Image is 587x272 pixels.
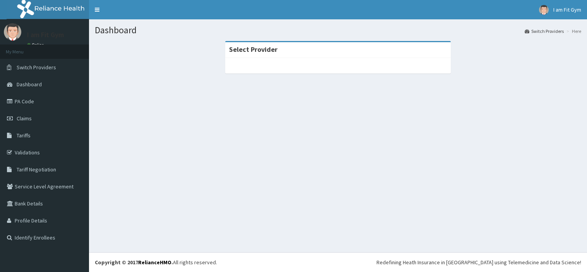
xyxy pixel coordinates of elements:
[95,259,173,266] strong: Copyright © 2017 .
[4,23,21,41] img: User Image
[89,252,587,272] footer: All rights reserved.
[17,115,32,122] span: Claims
[229,45,277,54] strong: Select Provider
[27,42,46,48] a: Online
[525,28,564,34] a: Switch Providers
[17,132,31,139] span: Tariffs
[27,31,64,38] p: I am Fit Gym
[539,5,549,15] img: User Image
[138,259,171,266] a: RelianceHMO
[17,81,42,88] span: Dashboard
[565,28,581,34] li: Here
[377,258,581,266] div: Redefining Heath Insurance in [GEOGRAPHIC_DATA] using Telemedicine and Data Science!
[17,64,56,71] span: Switch Providers
[17,166,56,173] span: Tariff Negotiation
[95,25,581,35] h1: Dashboard
[553,6,581,13] span: I am Fit Gym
